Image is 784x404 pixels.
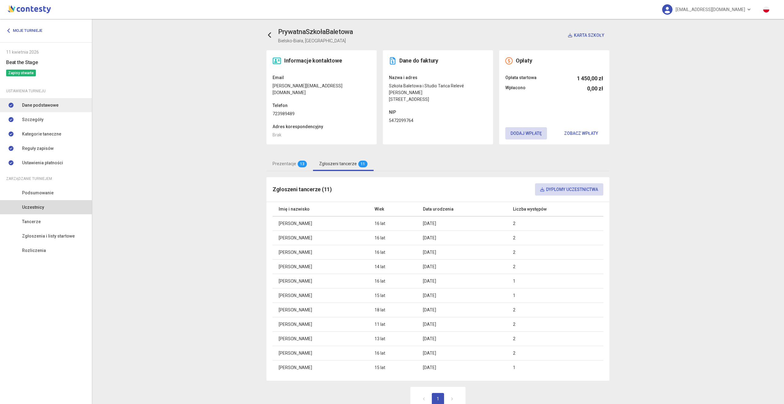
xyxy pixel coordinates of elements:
td: [DATE] [417,303,507,317]
td: 16 lat [368,346,417,360]
td: 1 [507,288,603,303]
span: 13 [298,161,307,167]
button: Karta szkoły [563,29,609,41]
td: [PERSON_NAME] [273,360,368,375]
dd: 723989489 [273,110,371,117]
td: 2 [507,259,603,274]
img: invoice [389,57,396,65]
td: [DATE] [417,346,507,360]
span: Tancerze [22,218,41,225]
div: 11 kwietnia 2026 [6,49,86,55]
td: [PERSON_NAME] [273,317,368,331]
span: Dane do faktury [399,57,438,64]
td: 18 lat [368,303,417,317]
img: contact [273,57,281,65]
td: 11 lat [368,317,417,331]
td: [PERSON_NAME] [273,288,368,303]
span: Uczestnicy [22,204,44,211]
dd: Szkoła Baletowa i Studio Tańca Relevé [PERSON_NAME] [389,82,487,96]
td: [DATE] [417,231,507,245]
button: Zobacz wpłaty [559,127,603,139]
td: [PERSON_NAME] [273,231,368,245]
dd: Brak [273,131,371,138]
td: 1 [507,360,603,375]
span: Ustawienia płatności [22,159,63,166]
td: [DATE] [417,317,507,331]
td: [PERSON_NAME] [273,245,368,259]
h3: PrywatnaSzkołaBaletowa [278,27,353,37]
td: 2 [507,303,603,317]
button: Dodaj wpłatę [505,127,547,139]
a: Moje turnieje [6,25,47,36]
div: Ustawienia turnieju [6,88,86,94]
td: 16 lat [368,245,417,259]
span: Dane podstawowe [22,102,58,109]
td: 16 lat [368,216,417,231]
p: Bielsko-Biała, [GEOGRAPHIC_DATA] [278,37,353,44]
img: money [505,57,513,65]
td: [PERSON_NAME] [273,216,368,231]
td: 16 lat [368,274,417,288]
td: 14 lat [368,259,417,274]
span: Informacje kontaktowe [284,57,342,64]
td: 15 lat [368,288,417,303]
td: [PERSON_NAME] [273,274,368,288]
span: Opłaty [516,57,532,64]
h5: 1 450,00 zł [577,74,603,83]
dd: [PERSON_NAME][EMAIL_ADDRESS][DOMAIN_NAME] [273,82,371,96]
td: 16 lat [368,231,417,245]
td: 2 [507,346,603,360]
dt: Email [273,74,371,81]
h6: Beat the Stage [6,59,86,66]
span: Kategorie taneczne [22,131,61,137]
td: 2 [507,331,603,346]
th: Liczba występów [507,202,603,216]
td: 2 [507,231,603,245]
td: [PERSON_NAME] [273,331,368,346]
td: 1 [507,274,603,288]
td: [PERSON_NAME] [273,303,368,317]
span: Zarządzanie turniejem [6,175,52,182]
td: [DATE] [417,245,507,259]
span: Zgłoszenia i listy startowe [22,233,75,239]
span: Podsumowanie [22,189,54,196]
td: 2 [507,317,603,331]
span: Zapisy otwarte [6,70,36,76]
span: Zgłoszeni tancerze (11) [273,186,332,192]
td: 13 lat [368,331,417,346]
td: [DATE] [417,274,507,288]
td: 2 [507,216,603,231]
td: [DATE] [417,259,507,274]
dt: Telefon [273,102,371,109]
td: [DATE] [417,360,507,375]
dd: 5472099764 [389,117,487,124]
span: 11 [358,161,367,167]
span: Reguły zapisów [22,145,54,152]
span: Opłata startowa [505,74,537,83]
a: Prezentacje13 [266,157,313,171]
td: [PERSON_NAME] [273,346,368,360]
td: [DATE] [417,331,507,346]
a: Zgłoszeni tancerze11 [313,157,374,171]
th: Imię i nazwisko [273,202,368,216]
h5: 0,00 zł [587,84,603,93]
dt: Nazwa i adres [389,74,487,81]
dt: NIP [389,109,487,116]
th: Wiek [368,202,417,216]
button: Dyplomy uczestnictwa [535,183,603,196]
span: [EMAIL_ADDRESS][DOMAIN_NAME] [676,3,745,16]
dt: Adres korespondencyjny [273,123,371,130]
span: Wpłacono [505,84,526,93]
td: [DATE] [417,288,507,303]
td: [PERSON_NAME] [273,259,368,274]
span: Szczegóły [22,116,43,123]
td: 2 [507,245,603,259]
td: 15 lat [368,360,417,375]
td: [DATE] [417,216,507,231]
dd: [STREET_ADDRESS] [389,96,487,103]
span: Rozliczenia [22,247,46,254]
th: Data urodzenia [417,202,507,216]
